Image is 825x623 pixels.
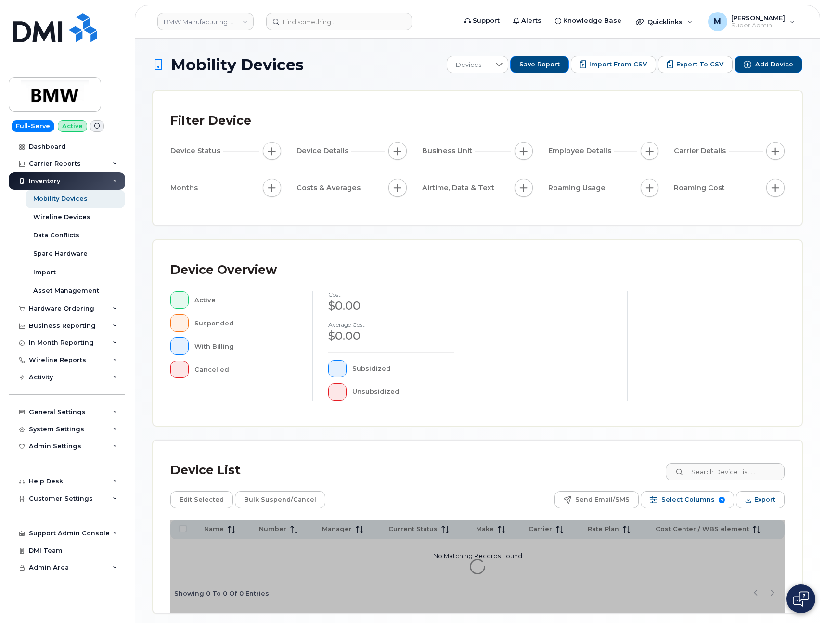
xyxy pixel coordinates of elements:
div: Suspended [194,314,297,332]
span: Export to CSV [676,60,723,69]
button: Import from CSV [571,56,656,73]
div: Cancelled [194,361,297,378]
span: 9 [719,497,725,503]
button: Edit Selected [170,491,233,508]
span: Costs & Averages [296,183,363,193]
span: Import from CSV [589,60,647,69]
div: Active [194,291,297,309]
span: Add Device [755,60,793,69]
img: Open chat [793,591,809,607]
span: Bulk Suspend/Cancel [244,493,316,507]
span: Business Unit [422,146,475,156]
input: Search Device List ... [666,463,785,480]
div: $0.00 [328,298,454,314]
span: Select Columns [661,493,715,507]
span: Device Status [170,146,223,156]
div: Filter Device [170,108,251,133]
span: Carrier Details [674,146,729,156]
span: Roaming Cost [674,183,728,193]
span: Employee Details [548,146,614,156]
span: Edit Selected [180,493,224,507]
span: Device Details [296,146,351,156]
span: Devices [447,56,490,74]
button: Save Report [510,56,569,73]
div: Subsidized [352,360,455,377]
span: Send Email/SMS [575,493,630,507]
button: Export to CSV [658,56,733,73]
h4: Average cost [328,322,454,328]
h4: cost [328,291,454,298]
span: Export [754,493,775,507]
button: Bulk Suspend/Cancel [235,491,325,508]
span: Roaming Usage [548,183,608,193]
button: Select Columns 9 [641,491,734,508]
button: Add Device [735,56,802,73]
span: Airtime, Data & Text [422,183,497,193]
div: With Billing [194,337,297,355]
div: Device List [170,458,241,483]
button: Export [736,491,785,508]
span: Mobility Devices [171,56,304,73]
span: Save Report [519,60,560,69]
button: Send Email/SMS [554,491,639,508]
div: Unsubsidized [352,383,455,401]
span: Months [170,183,201,193]
div: $0.00 [328,328,454,344]
div: Device Overview [170,258,277,283]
